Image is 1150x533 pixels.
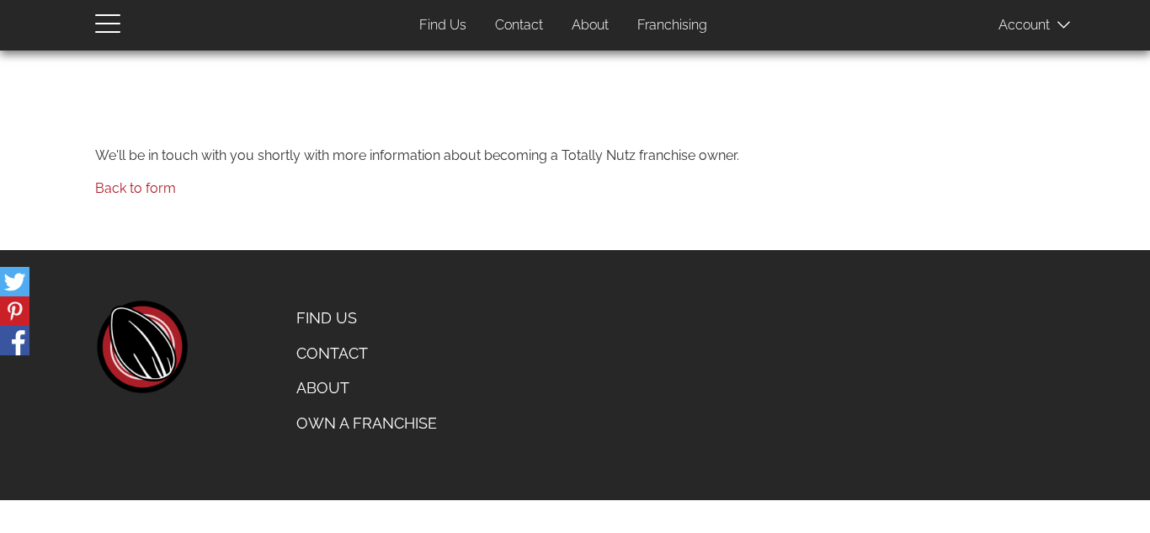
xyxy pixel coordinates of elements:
a: About [559,9,621,42]
a: About [284,370,450,406]
p: We'll be in touch with you shortly with more information about becoming a Totally Nutz franchise ... [95,147,1055,166]
a: Find Us [284,301,450,336]
a: Find Us [407,9,479,42]
a: Contact [284,336,450,371]
a: Own a Franchise [284,406,450,441]
a: Contact [482,9,556,42]
a: Franchising [625,9,720,42]
a: home [95,301,188,393]
a: Back to form [95,180,176,196]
